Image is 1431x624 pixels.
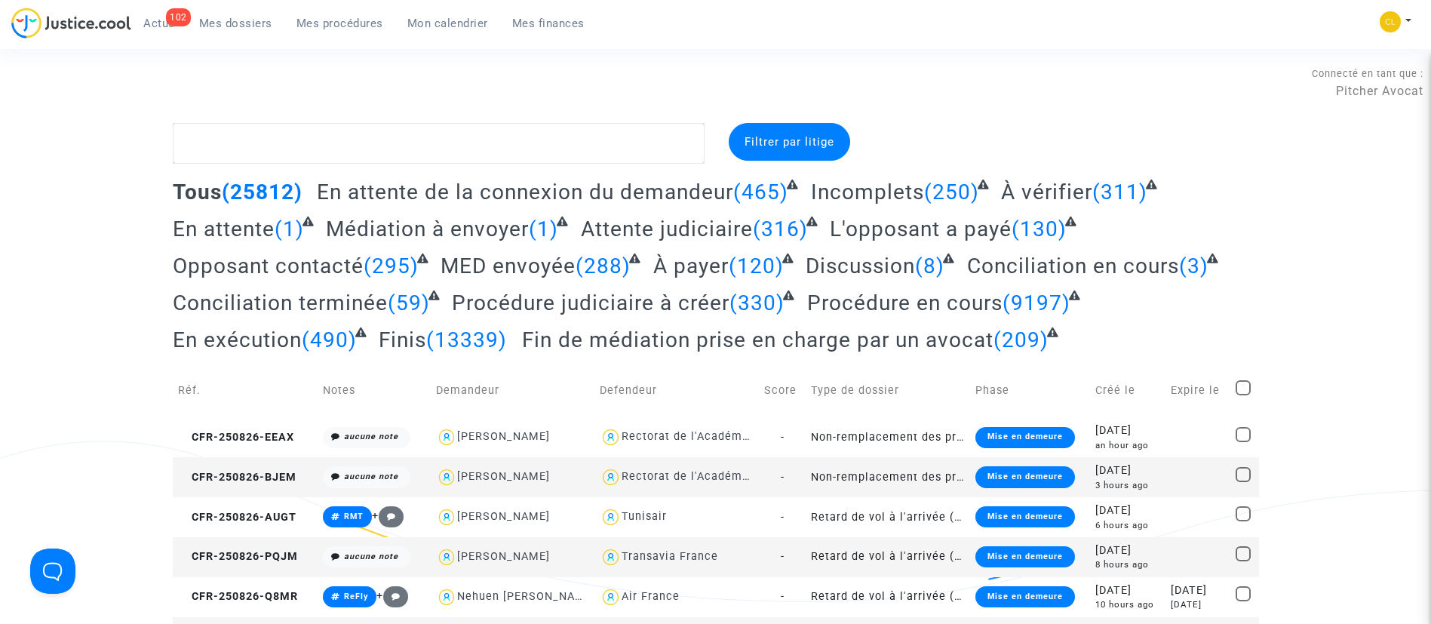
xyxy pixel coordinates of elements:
div: Rectorat de l'Académie de Bordeaux [622,430,826,443]
span: (330) [729,290,785,315]
span: - [781,590,785,603]
span: (209) [993,327,1049,352]
a: Mes finances [500,12,597,35]
div: an hour ago [1095,439,1160,452]
span: En attente de la connexion du demandeur [317,180,733,204]
div: Mise en demeure [975,427,1075,448]
div: [DATE] [1095,423,1160,439]
a: Mes procédures [284,12,395,35]
span: Procédure judiciaire à créer [452,290,729,315]
div: Air France [622,590,680,603]
div: [PERSON_NAME] [457,470,550,483]
span: (316) [753,217,808,241]
div: [PERSON_NAME] [457,510,550,523]
img: icon-user.svg [600,506,622,528]
span: + [376,589,409,602]
span: (1) [275,217,304,241]
td: Score [759,364,806,417]
img: icon-user.svg [436,426,458,448]
div: Mise en demeure [975,546,1075,567]
span: - [781,431,785,444]
span: (295) [364,254,419,278]
a: Mon calendrier [395,12,500,35]
i: aucune note [344,552,398,561]
span: (3) [1179,254,1208,278]
span: Fin de médiation prise en charge par un avocat [522,327,993,352]
span: (1) [529,217,558,241]
i: aucune note [344,472,398,481]
span: À vérifier [1001,180,1092,204]
span: Incomplets [811,180,924,204]
span: - [781,511,785,524]
span: L'opposant a payé [830,217,1012,241]
div: [PERSON_NAME] [457,550,550,563]
span: Tous [173,180,222,204]
div: [DATE] [1095,583,1160,599]
div: [DATE] [1095,463,1160,479]
span: (465) [733,180,788,204]
span: CFR-250826-BJEM [178,471,296,484]
span: CFR-250826-EEAX [178,431,294,444]
span: (311) [1092,180,1147,204]
td: Phase [970,364,1090,417]
span: (288) [576,254,631,278]
td: Defendeur [594,364,759,417]
span: Mes dossiers [199,17,272,30]
img: icon-user.svg [600,586,622,608]
img: icon-user.svg [436,586,458,608]
span: (9197) [1003,290,1070,315]
span: En exécution [173,327,302,352]
div: 3 hours ago [1095,479,1160,492]
div: Mise en demeure [975,586,1075,607]
span: + [372,509,404,522]
div: 8 hours ago [1095,558,1160,571]
span: Attente judiciaire [581,217,753,241]
td: Non-remplacement des professeurs/enseignants absents [806,457,970,497]
iframe: Help Scout Beacon - Open [30,549,75,594]
a: Mes dossiers [187,12,284,35]
div: 102 [166,8,191,26]
img: icon-user.svg [436,466,458,488]
img: jc-logo.svg [11,8,131,38]
span: (490) [302,327,357,352]
div: 6 hours ago [1095,519,1160,532]
span: Mes procédures [296,17,383,30]
span: - [781,550,785,563]
span: Discussion [806,254,915,278]
div: Nehuen [PERSON_NAME] [457,590,596,603]
span: Actus [143,17,175,30]
div: [PERSON_NAME] [457,430,550,443]
span: Finis [379,327,426,352]
span: Connecté en tant que : [1312,68,1423,79]
img: icon-user.svg [600,426,622,448]
div: Tunisair [622,510,667,523]
td: Type de dossier [806,364,970,417]
td: Retard de vol à l'arrivée (Règlement CE n°261/2004) [806,577,970,617]
img: 6fca9af68d76bfc0a5525c74dfee314f [1380,11,1401,32]
a: 102Actus [131,12,187,35]
span: À payer [653,254,729,278]
div: [DATE] [1171,583,1225,599]
div: [DATE] [1171,598,1225,611]
span: Opposant contacté [173,254,364,278]
span: (120) [729,254,784,278]
span: Conciliation en cours [967,254,1179,278]
span: MED envoyée [441,254,576,278]
span: Conciliation terminée [173,290,388,315]
span: Mes finances [512,17,585,30]
span: RMT [344,512,364,521]
img: icon-user.svg [436,546,458,568]
i: aucune note [344,432,398,441]
td: Retard de vol à l'arrivée (Règlement CE n°261/2004) [806,497,970,537]
span: ReFly [344,592,368,601]
span: Procédure en cours [807,290,1003,315]
td: Créé le [1090,364,1165,417]
div: Rectorat de l'Académie de Bordeaux [622,470,826,483]
div: [DATE] [1095,503,1160,519]
td: Expire le [1165,364,1230,417]
span: En attente [173,217,275,241]
div: 10 hours ago [1095,598,1160,611]
span: (25812) [222,180,302,204]
td: Réf. [173,364,318,417]
span: Filtrer par litige [745,135,834,149]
